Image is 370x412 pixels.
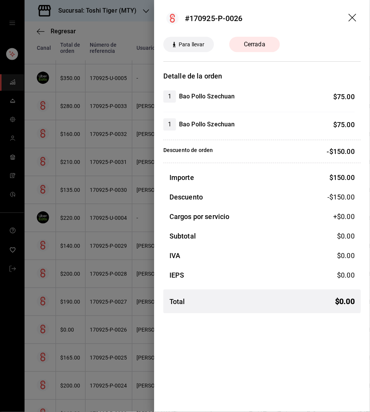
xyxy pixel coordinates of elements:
[169,296,185,307] h3: Total
[333,121,355,129] span: $ 75.00
[169,250,180,261] h3: IVA
[179,120,235,129] h4: Bao Pollo Szechuan
[169,270,184,280] h3: IEPS
[329,173,355,181] span: $ 150.00
[176,41,207,49] span: Para llevar
[349,14,358,23] button: drag
[163,71,361,81] h3: Detalle de la orden
[169,211,230,222] h3: Cargos por servicio
[163,146,213,157] p: Descuento de orden
[239,40,270,49] span: Cerrada
[333,211,355,222] span: +$ 0.00
[169,172,194,183] h3: Importe
[179,92,235,101] h4: Bao Pollo Szechuan
[163,120,176,129] span: 1
[185,13,243,24] div: #170925-P-0026
[163,92,176,101] span: 1
[337,232,355,240] span: $ 0.00
[337,271,355,279] span: $ 0.00
[169,192,203,202] h3: Descuento
[169,231,196,241] h3: Subtotal
[327,192,355,202] span: -$150.00
[327,146,355,157] p: -$150.00
[335,296,355,307] span: $ 0.00
[337,252,355,260] span: $ 0.00
[333,93,355,101] span: $ 75.00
